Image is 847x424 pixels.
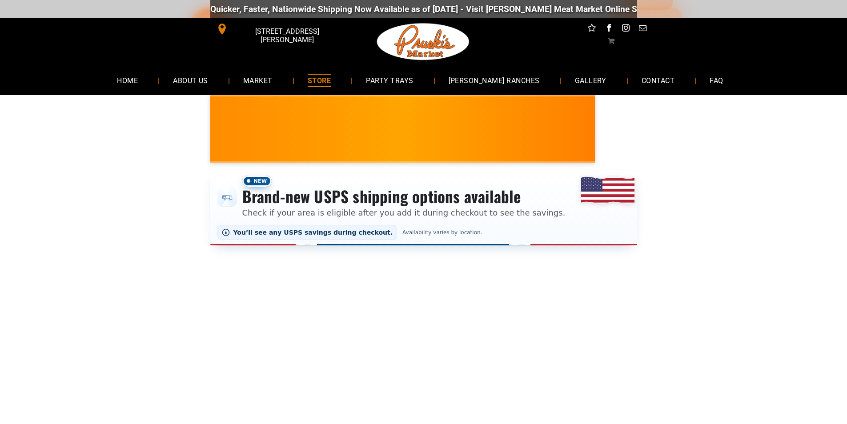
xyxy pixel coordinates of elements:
a: ABOUT US [160,68,221,92]
a: instagram [620,22,631,36]
div: Quicker, Faster, Nationwide Shipping Now Available as of [DATE] - Visit [PERSON_NAME] Meat Market... [193,4,732,14]
a: FAQ [696,68,736,92]
span: New [242,176,272,187]
a: [STREET_ADDRESS][PERSON_NAME] [210,22,346,36]
a: MARKET [230,68,286,92]
a: email [637,22,648,36]
a: CONTACT [628,68,688,92]
p: Check if your area is eligible after you add it during checkout to see the savings. [242,207,566,219]
a: Social network [586,22,598,36]
a: PARTY TRAYS [353,68,426,92]
a: STORE [294,68,344,92]
span: [STREET_ADDRESS][PERSON_NAME] [229,23,344,48]
span: Availability varies by location. [401,229,484,236]
h3: Brand-new USPS shipping options available [242,187,566,206]
a: [PERSON_NAME] RANCHES [435,68,553,92]
img: Pruski-s+Market+HQ+Logo2-1920w.png [375,18,471,66]
a: GALLERY [562,68,620,92]
span: [PERSON_NAME] MARKET [572,135,747,149]
span: You’ll see any USPS savings during checkout. [233,229,393,236]
a: HOME [104,68,151,92]
a: facebook [603,22,614,36]
div: Shipping options announcement [210,170,637,245]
